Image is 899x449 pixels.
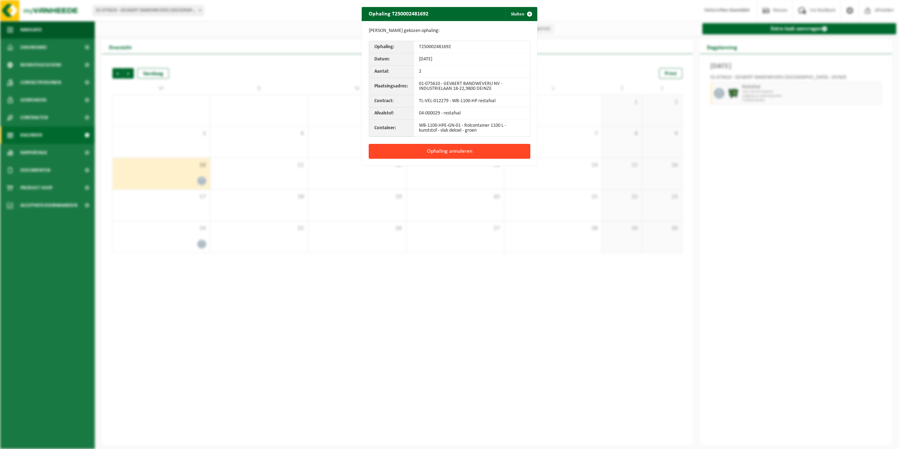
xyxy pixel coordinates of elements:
[369,41,414,53] th: Ophaling:
[414,78,530,95] td: 01-075610 - GEVAERT BANDWEVERIJ NV - INDUSTRIELAAN 18-22,9800 DEINZE
[369,95,414,107] th: Contract:
[362,7,435,20] h2: Ophaling T250002481692
[369,28,530,34] p: [PERSON_NAME] gekozen ophaling:
[414,41,530,53] td: T250002481692
[369,107,414,120] th: Afvalstof:
[414,66,530,78] td: 2
[414,107,530,120] td: 04-000029 - restafval
[414,95,530,107] td: TL-VEL-012279 - WB-1100-HP restafval
[369,66,414,78] th: Aantal:
[369,78,414,95] th: Plaatsingsadres:
[414,53,530,66] td: [DATE]
[369,144,530,159] button: Ophaling annuleren
[414,120,530,137] td: WB-1100-HPE-GN-01 - Rolcontainer 1100 L - kunststof - vlak deksel - groen
[369,53,414,66] th: Datum:
[505,7,537,21] button: Sluiten
[369,120,414,137] th: Container:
